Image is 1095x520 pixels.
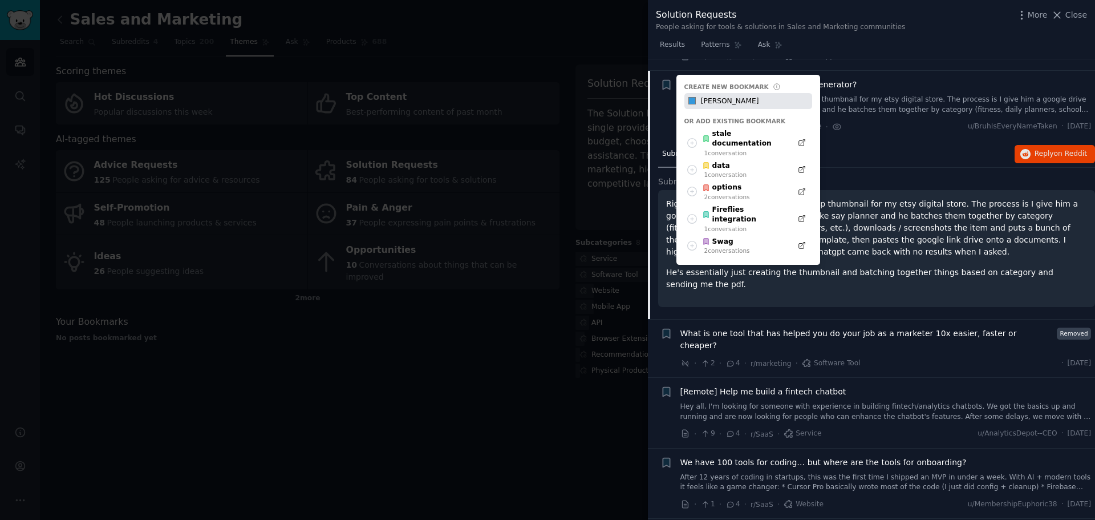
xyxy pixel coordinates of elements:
a: Results [656,36,689,59]
span: [DATE] [1068,122,1091,132]
div: Solution Requests [656,8,905,22]
span: 4 [725,429,740,439]
span: · [777,498,780,510]
a: After 12 years of coding in startups, this was the first time I shipped an MVP in under a week. W... [680,473,1092,493]
span: · [744,428,747,440]
span: u/MembershipEuphoric38 [968,499,1057,510]
span: Software Tool [802,358,861,369]
span: · [694,498,696,510]
span: · [825,121,828,133]
span: [DATE] [1068,358,1091,369]
span: · [744,357,747,369]
span: Ask [758,40,770,50]
button: Replyon Reddit [1015,145,1095,163]
span: 1 [700,499,715,510]
a: We have 100 tools for coding… but where are the tools for onboarding? [680,457,967,469]
span: u/BruhIsEveryNameTaken [968,122,1057,132]
div: data [702,161,747,171]
span: Submission [662,149,702,159]
span: 2 [700,358,715,369]
span: u/AnalyticsDepot--CEO [978,429,1057,439]
span: 4 [725,499,740,510]
span: [DATE] [1068,499,1091,510]
span: r/SaaS [751,430,773,438]
span: · [719,428,721,440]
span: Removed [1057,328,1091,340]
span: More [1028,9,1048,21]
div: options [702,183,750,193]
span: Service [784,429,821,439]
div: 1 conversation [704,171,747,179]
div: Create new bookmark [684,83,769,91]
span: Close [1065,9,1087,21]
span: Results [660,40,685,50]
div: 2 conversation s [704,193,750,201]
a: Hey all, I'm looking for someone with experience in building fintech/analytics chatbots. We got t... [680,402,1092,422]
span: · [694,428,696,440]
span: · [719,357,721,369]
p: Right now I'm paying a guy per mockup thumbnail for my etsy digital store. The process is I give ... [666,198,1087,258]
span: 4 [725,358,740,369]
span: Reply [1035,149,1087,159]
button: More [1016,9,1048,21]
span: · [694,357,696,369]
a: Right now I'm paying a guy per mockup thumbnail for my etsy digital store. The process is I give ... [680,95,1092,115]
span: · [1061,429,1064,439]
span: Submission Contents [658,176,743,188]
span: r/marketing [751,360,792,368]
div: Or add existing bookmark [684,117,812,125]
span: [DATE] [1068,429,1091,439]
input: Name bookmark [699,93,812,109]
a: [Remote] Help me build a fintech chatbot [680,386,846,398]
span: Website [784,499,824,510]
span: r/SaaS [751,501,773,509]
a: Ask [754,36,786,59]
span: · [719,498,721,510]
p: He's essentially just creating the thumbnail and batching together things based on category and s... [666,267,1087,291]
div: 1 conversation [704,149,786,157]
div: 1 conversation [704,225,786,233]
span: · [1061,122,1064,132]
span: · [777,428,780,440]
span: Patterns [701,40,729,50]
div: 2 conversation s [704,247,750,255]
button: Close [1051,9,1087,21]
div: Fireflies integration [702,205,786,225]
span: · [744,498,747,510]
span: 9 [700,429,715,439]
a: What is one tool that has helped you do your job as a marketer 10x easier, faster or cheaper? [680,328,1053,352]
div: Swag [702,237,750,247]
span: on Reddit [1054,150,1087,158]
div: People asking for tools & solutions in Sales and Marketing communities [656,22,905,33]
div: stale documentation [702,129,786,149]
span: · [1061,499,1064,510]
span: · [1061,358,1064,369]
span: · [796,357,798,369]
a: Patterns [697,36,745,59]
